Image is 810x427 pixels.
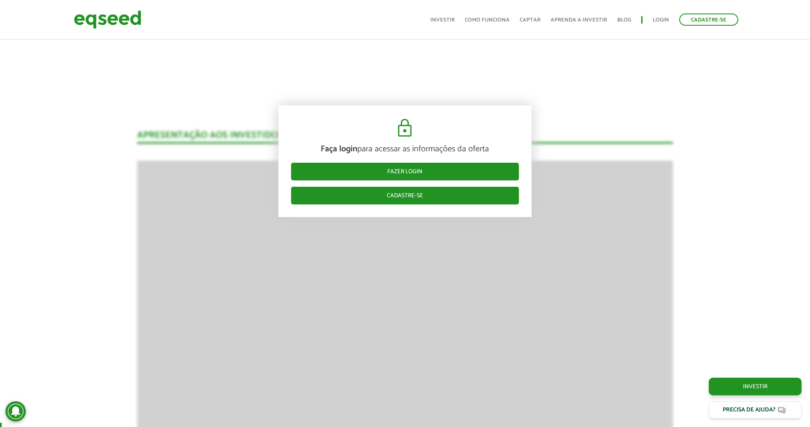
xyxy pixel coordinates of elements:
a: Cadastre-se [291,187,519,204]
a: Fazer login [291,163,519,180]
p: para acessar as informações da oferta [291,144,519,154]
img: cadeado.svg [394,118,415,138]
a: Investir [430,17,455,23]
strong: Faça login [321,142,357,156]
img: EqSeed [74,8,141,31]
a: Login [653,17,669,23]
a: Investir [709,378,802,395]
a: Como funciona [465,17,510,23]
a: Cadastre-se [679,13,738,26]
a: Captar [520,17,540,23]
a: Aprenda a investir [551,17,607,23]
a: Blog [617,17,631,23]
